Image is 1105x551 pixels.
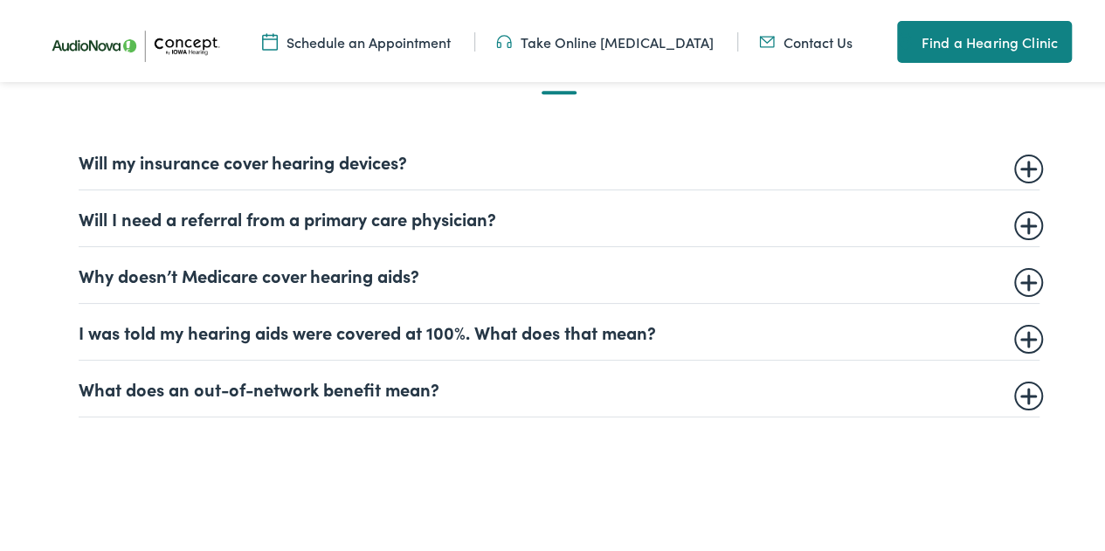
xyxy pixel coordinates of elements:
[496,29,512,48] img: utility icon
[79,204,1039,225] summary: Will I need a referral from a primary care physician?
[759,29,853,48] a: Contact Us
[496,29,714,48] a: Take Online [MEDICAL_DATA]
[897,28,913,49] img: utility icon
[79,375,1039,396] summary: What does an out-of-network benefit mean?
[79,318,1039,339] summary: I was told my hearing aids were covered at 100%. What does that mean?
[897,17,1072,59] a: Find a Hearing Clinic
[759,29,775,48] img: utility icon
[262,29,451,48] a: Schedule an Appointment
[79,261,1039,282] summary: Why doesn’t Medicare cover hearing aids?
[262,29,278,48] img: A calendar icon to schedule an appointment at Concept by Iowa Hearing.
[79,148,1039,169] summary: Will my insurance cover hearing devices?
